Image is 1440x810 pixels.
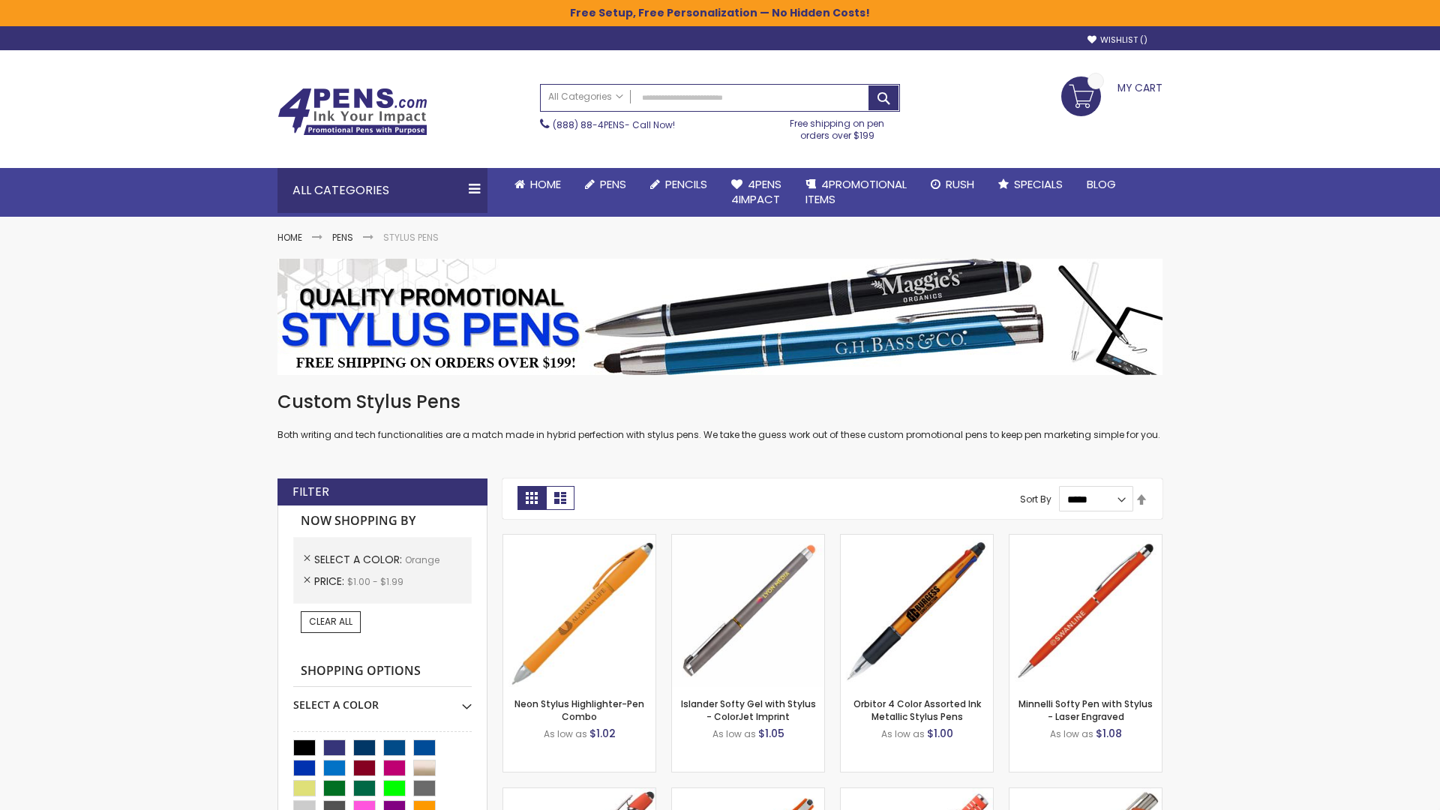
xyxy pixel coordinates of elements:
[293,505,472,537] strong: Now Shopping by
[841,535,993,687] img: Orbitor 4 Color Assorted Ink Metallic Stylus Pens-Orange
[731,176,781,207] span: 4Pens 4impact
[758,726,784,741] span: $1.05
[573,168,638,201] a: Pens
[841,534,993,547] a: Orbitor 4 Color Assorted Ink Metallic Stylus Pens-Orange
[502,168,573,201] a: Home
[1018,697,1153,722] a: Minnelli Softy Pen with Stylus - Laser Engraved
[277,88,427,136] img: 4Pens Custom Pens and Promotional Products
[881,727,925,740] span: As low as
[1009,535,1162,687] img: Minnelli Softy Pen with Stylus - Laser Engraved-Orange
[514,697,644,722] a: Neon Stylus Highlighter-Pen Combo
[405,553,439,566] span: Orange
[805,176,907,207] span: 4PROMOTIONAL ITEMS
[1009,787,1162,800] a: Tres-Chic Softy Brights with Stylus Pen - Laser-Orange
[544,727,587,740] span: As low as
[672,535,824,687] img: Islander Softy Gel with Stylus - ColorJet Imprint-Orange
[672,787,824,800] a: Avendale Velvet Touch Stylus Gel Pen-Orange
[681,697,816,722] a: Islander Softy Gel with Stylus - ColorJet Imprint
[383,231,439,244] strong: Stylus Pens
[841,787,993,800] a: Marin Softy Pen with Stylus - Laser Engraved-Orange
[553,118,625,131] a: (888) 88-4PENS
[541,85,631,109] a: All Categories
[277,259,1162,375] img: Stylus Pens
[853,697,981,722] a: Orbitor 4 Color Assorted Ink Metallic Stylus Pens
[293,687,472,712] div: Select A Color
[1075,168,1128,201] a: Blog
[1087,176,1116,192] span: Blog
[1020,493,1051,505] label: Sort By
[503,787,655,800] a: 4P-MS8B-Orange
[277,390,1162,414] h1: Custom Stylus Pens
[314,574,347,589] span: Price
[1087,34,1147,46] a: Wishlist
[277,390,1162,442] div: Both writing and tech functionalities are a match made in hybrid perfection with stylus pens. We ...
[589,726,616,741] span: $1.02
[332,231,353,244] a: Pens
[530,176,561,192] span: Home
[986,168,1075,201] a: Specials
[309,615,352,628] span: Clear All
[347,575,403,588] span: $1.00 - $1.99
[946,176,974,192] span: Rush
[919,168,986,201] a: Rush
[1096,726,1122,741] span: $1.08
[775,112,901,142] div: Free shipping on pen orders over $199
[301,611,361,632] a: Clear All
[712,727,756,740] span: As low as
[638,168,719,201] a: Pencils
[1050,727,1093,740] span: As low as
[314,552,405,567] span: Select A Color
[600,176,626,192] span: Pens
[503,534,655,547] a: Neon Stylus Highlighter-Pen Combo-Orange
[927,726,953,741] span: $1.00
[672,534,824,547] a: Islander Softy Gel with Stylus - ColorJet Imprint-Orange
[517,486,546,510] strong: Grid
[719,168,793,217] a: 4Pens4impact
[293,655,472,688] strong: Shopping Options
[277,168,487,213] div: All Categories
[548,91,623,103] span: All Categories
[1014,176,1063,192] span: Specials
[793,168,919,217] a: 4PROMOTIONALITEMS
[1009,534,1162,547] a: Minnelli Softy Pen with Stylus - Laser Engraved-Orange
[292,484,329,500] strong: Filter
[277,231,302,244] a: Home
[665,176,707,192] span: Pencils
[503,535,655,687] img: Neon Stylus Highlighter-Pen Combo-Orange
[553,118,675,131] span: - Call Now!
